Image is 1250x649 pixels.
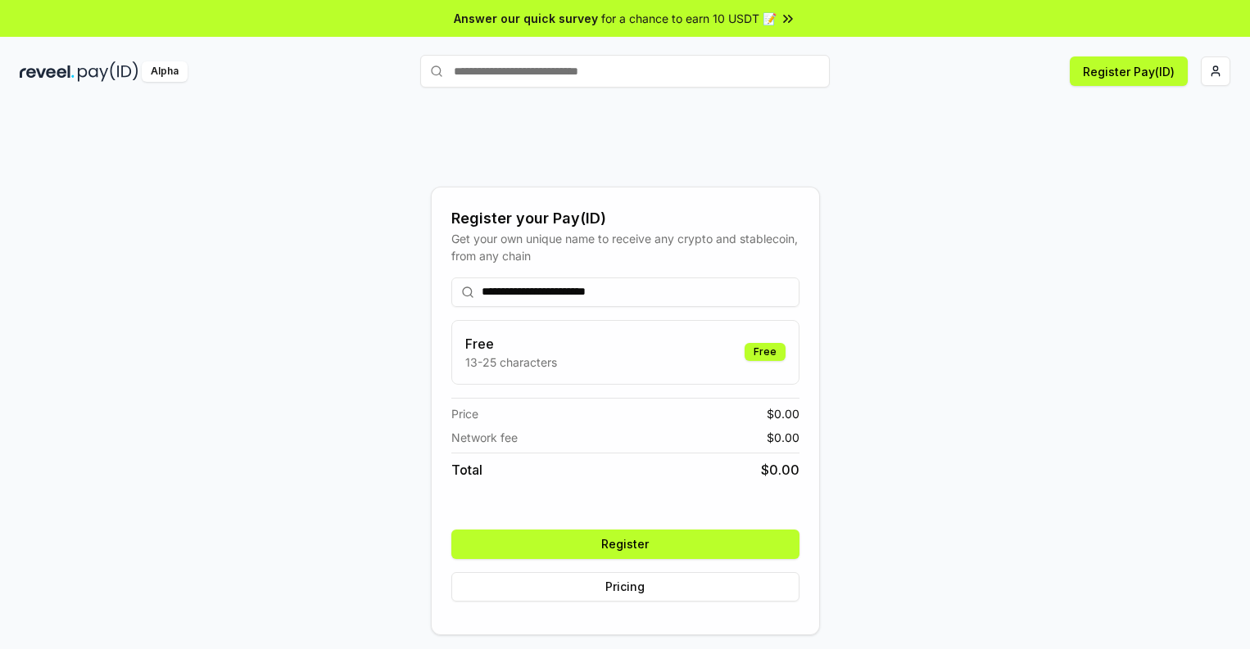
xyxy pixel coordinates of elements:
[465,334,557,354] h3: Free
[767,429,799,446] span: $ 0.00
[451,207,799,230] div: Register your Pay(ID)
[451,405,478,422] span: Price
[451,460,482,480] span: Total
[451,429,518,446] span: Network fee
[767,405,799,422] span: $ 0.00
[451,572,799,602] button: Pricing
[1070,56,1188,86] button: Register Pay(ID)
[78,61,138,82] img: pay_id
[142,61,188,82] div: Alpha
[454,10,598,27] span: Answer our quick survey
[601,10,777,27] span: for a chance to earn 10 USDT 📝
[465,354,557,371] p: 13-25 characters
[451,530,799,559] button: Register
[761,460,799,480] span: $ 0.00
[745,343,786,361] div: Free
[451,230,799,264] div: Get your own unique name to receive any crypto and stablecoin, from any chain
[20,61,75,82] img: reveel_dark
